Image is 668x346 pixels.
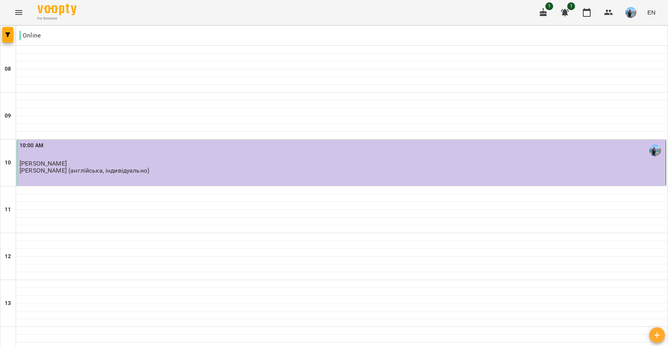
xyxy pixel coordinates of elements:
[647,8,655,16] span: EN
[5,299,11,308] h6: 13
[567,2,575,10] span: 1
[625,7,636,18] img: 8b0d75930c4dba3d36228cba45c651ae.jpg
[19,31,41,40] p: Online
[20,141,43,150] label: 10:00 AM
[649,144,661,156] img: Ковальовська Анастасія Вячеславівна (а)
[38,4,77,15] img: Voopty Logo
[5,112,11,120] h6: 09
[20,167,149,174] p: [PERSON_NAME] (англійська, індивідуально)
[5,205,11,214] h6: 11
[545,2,553,10] span: 1
[5,159,11,167] h6: 10
[9,3,28,22] button: Menu
[649,327,665,343] button: Add lesson
[5,65,11,73] h6: 08
[5,252,11,261] h6: 12
[38,16,77,21] span: For Business
[644,5,659,20] button: EN
[20,160,67,167] span: [PERSON_NAME]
